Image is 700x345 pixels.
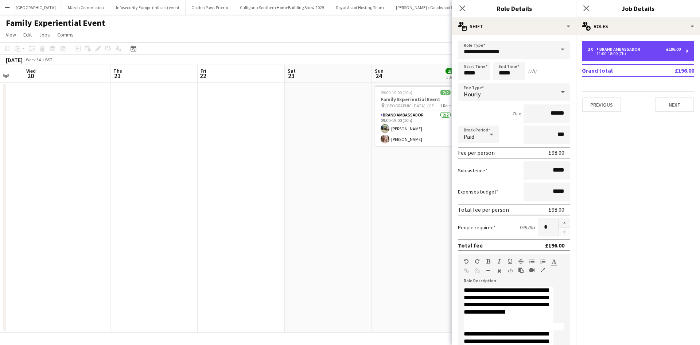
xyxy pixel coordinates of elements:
div: £98.00 [549,206,564,213]
span: Hourly [464,91,481,98]
label: Expenses budget [458,188,498,195]
span: 23 [287,72,296,80]
span: Jobs [39,31,50,38]
span: Week 34 [24,57,42,62]
h3: Role Details [452,4,576,13]
td: £196.00 [651,65,694,76]
div: Total fee per person [458,206,509,213]
div: 7h x [512,110,521,117]
span: 21 [112,72,122,80]
span: Edit [23,31,32,38]
div: £98.00 [549,149,564,156]
div: Shift [452,18,576,35]
div: [DATE] [6,56,23,64]
span: 1 Role [440,103,451,108]
a: Jobs [36,30,53,39]
label: People required [458,224,496,231]
div: £196.00 [545,242,564,249]
span: [GEOGRAPHIC_DATA], [GEOGRAPHIC_DATA] [385,103,440,108]
button: Culligan x Southern HomeBuilding Show 2025 [234,0,330,15]
app-job-card: 09:00-19:00 (10h)2/2Family Experiential Event [GEOGRAPHIC_DATA], [GEOGRAPHIC_DATA]1 RoleBrand Amb... [375,85,456,146]
button: Previous [582,97,621,112]
div: £98.00 x [519,224,535,231]
div: Total fee [458,242,483,249]
h3: Family Experiential Event [375,96,456,103]
div: (7h) [528,68,536,74]
button: Strikethrough [518,258,524,264]
span: 22 [199,72,206,80]
button: HTML Code [507,268,513,274]
button: Unordered List [529,258,534,264]
span: 20 [25,72,36,80]
div: BST [45,57,52,62]
h1: Family Experiential Event [6,18,105,28]
button: Golden Paws Promo [186,0,234,15]
h3: Job Details [576,4,700,13]
app-card-role: Brand Ambassador2/209:00-19:00 (10h)[PERSON_NAME][PERSON_NAME] [375,111,456,146]
button: Insert video [529,267,534,273]
a: View [3,30,19,39]
span: Sat [288,68,296,74]
button: Ordered List [540,258,545,264]
div: £196.00 [666,47,681,52]
button: Text Color [551,258,556,264]
div: 11:00-18:00 (7h) [588,52,681,55]
button: Infosecurity Europe (Infosec) event [110,0,186,15]
button: Clear Formatting [497,268,502,274]
div: Fee per person [458,149,495,156]
span: Sun [375,68,384,74]
button: Underline [507,258,513,264]
span: 2/2 [446,68,456,74]
button: Redo [475,258,480,264]
button: Next [655,97,694,112]
button: Italic [497,258,502,264]
span: 2/2 [440,90,451,95]
span: 09:00-19:00 (10h) [381,90,412,95]
span: Thu [113,68,122,74]
div: 1 Job [446,74,455,80]
button: Horizontal Line [486,268,491,274]
a: Edit [20,30,35,39]
button: [PERSON_NAME] x Goodwood Festival of Speed [390,0,488,15]
div: Roles [576,18,700,35]
button: Paste as plain text [518,267,524,273]
span: 24 [374,72,384,80]
span: Paid [464,133,474,140]
a: Comms [54,30,77,39]
div: 2 x [588,47,596,52]
button: Fullscreen [540,267,545,273]
button: Undo [464,258,469,264]
span: Fri [201,68,206,74]
button: Increase [559,218,570,228]
span: Comms [57,31,74,38]
span: Wed [26,68,36,74]
td: Grand total [582,65,651,76]
button: March Commission [62,0,110,15]
button: Royal Ascot Hosting Team [330,0,390,15]
div: Brand Ambassador [596,47,643,52]
button: Bold [486,258,491,264]
label: Subsistence [458,167,487,174]
span: View [6,31,16,38]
